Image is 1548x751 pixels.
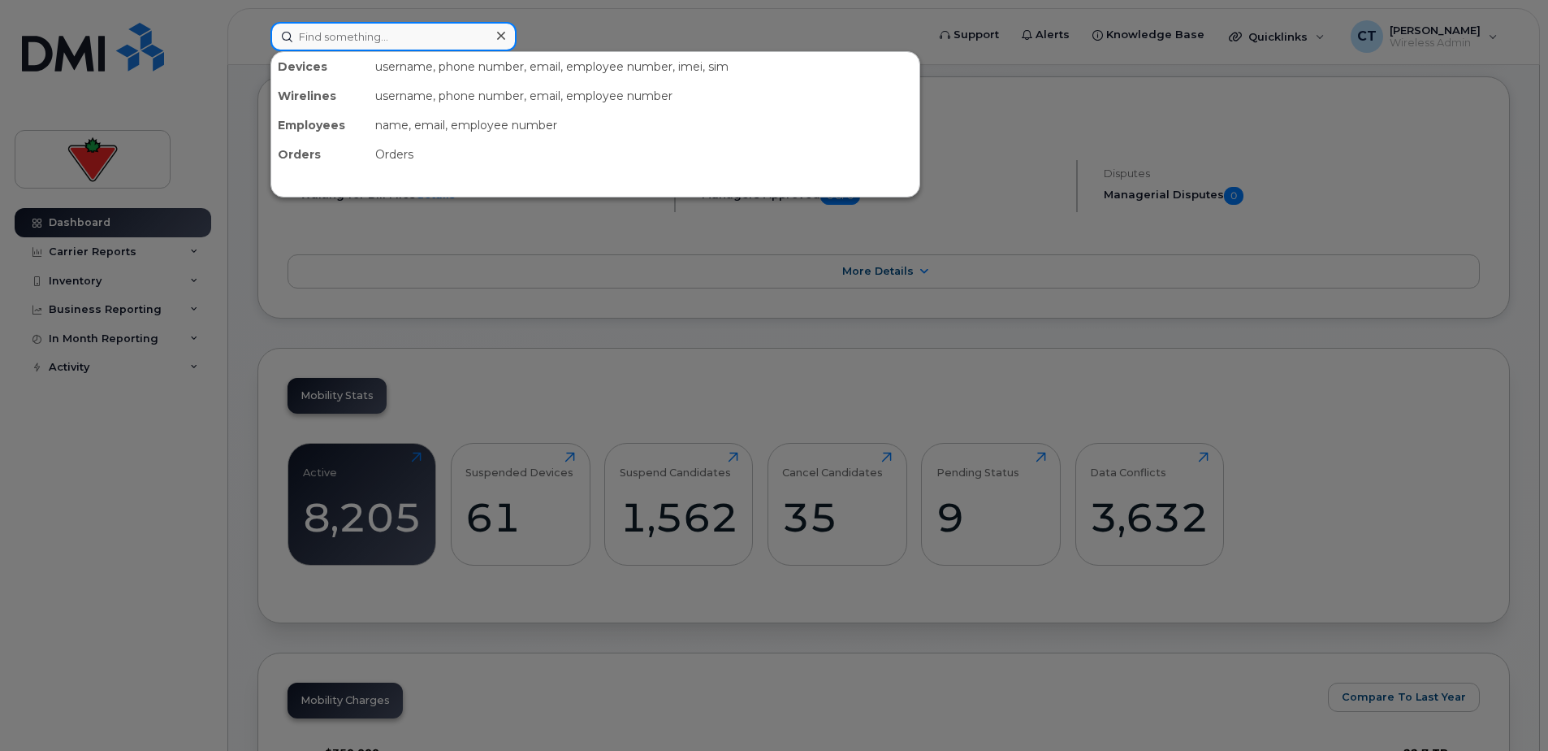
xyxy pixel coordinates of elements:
div: Orders [369,140,919,169]
input: Find something... [270,22,517,51]
div: Wirelines [271,81,369,111]
div: name, email, employee number [369,111,919,140]
div: Devices [271,52,369,81]
div: Orders [271,140,369,169]
div: Employees [271,111,369,140]
div: username, phone number, email, employee number [369,81,919,111]
div: username, phone number, email, employee number, imei, sim [369,52,919,81]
